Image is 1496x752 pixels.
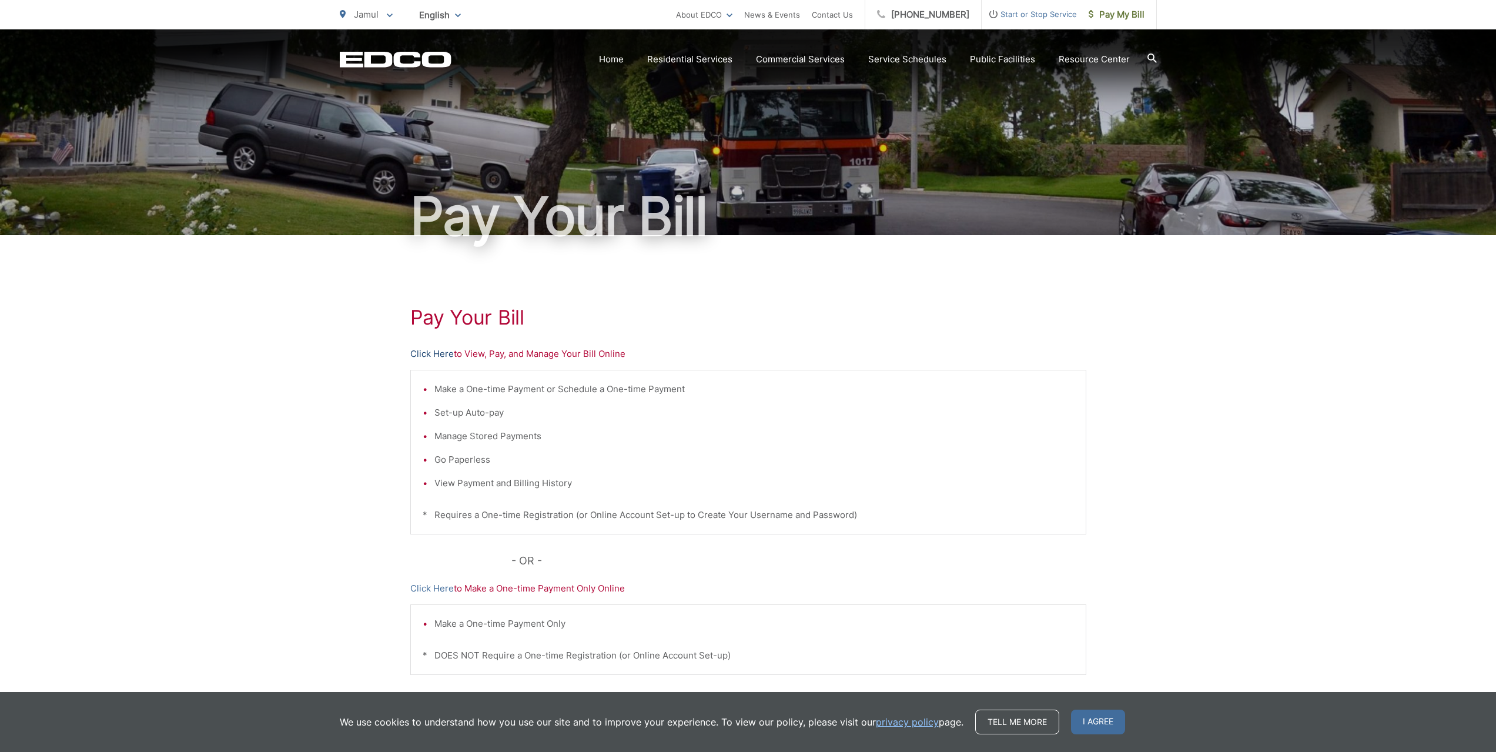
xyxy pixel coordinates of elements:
a: About EDCO [676,8,732,22]
li: Make a One-time Payment Only [434,617,1074,631]
a: Tell me more [975,710,1059,734]
a: Resource Center [1059,52,1130,66]
a: Click Here [410,347,454,361]
li: Manage Stored Payments [434,429,1074,443]
h1: Pay Your Bill [410,306,1086,329]
a: News & Events [744,8,800,22]
li: Make a One-time Payment or Schedule a One-time Payment [434,382,1074,396]
a: Contact Us [812,8,853,22]
a: Click Here [410,581,454,596]
a: Service Schedules [868,52,946,66]
a: Public Facilities [970,52,1035,66]
span: English [410,5,470,25]
li: View Payment and Billing History [434,476,1074,490]
h1: Pay Your Bill [340,187,1157,246]
p: - OR - [511,552,1086,570]
li: Go Paperless [434,453,1074,467]
p: to View, Pay, and Manage Your Bill Online [410,347,1086,361]
a: Commercial Services [756,52,845,66]
p: * Requires a One-time Registration (or Online Account Set-up to Create Your Username and Password) [423,508,1074,522]
p: to Make a One-time Payment Only Online [410,581,1086,596]
span: Jamul [354,9,379,20]
p: * DOES NOT Require a One-time Registration (or Online Account Set-up) [423,649,1074,663]
span: Pay My Bill [1089,8,1144,22]
a: Home [599,52,624,66]
li: Set-up Auto-pay [434,406,1074,420]
a: Residential Services [647,52,732,66]
span: I agree [1071,710,1125,734]
p: We use cookies to understand how you use our site and to improve your experience. To view our pol... [340,715,963,729]
a: privacy policy [876,715,939,729]
a: EDCD logo. Return to the homepage. [340,51,451,68]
